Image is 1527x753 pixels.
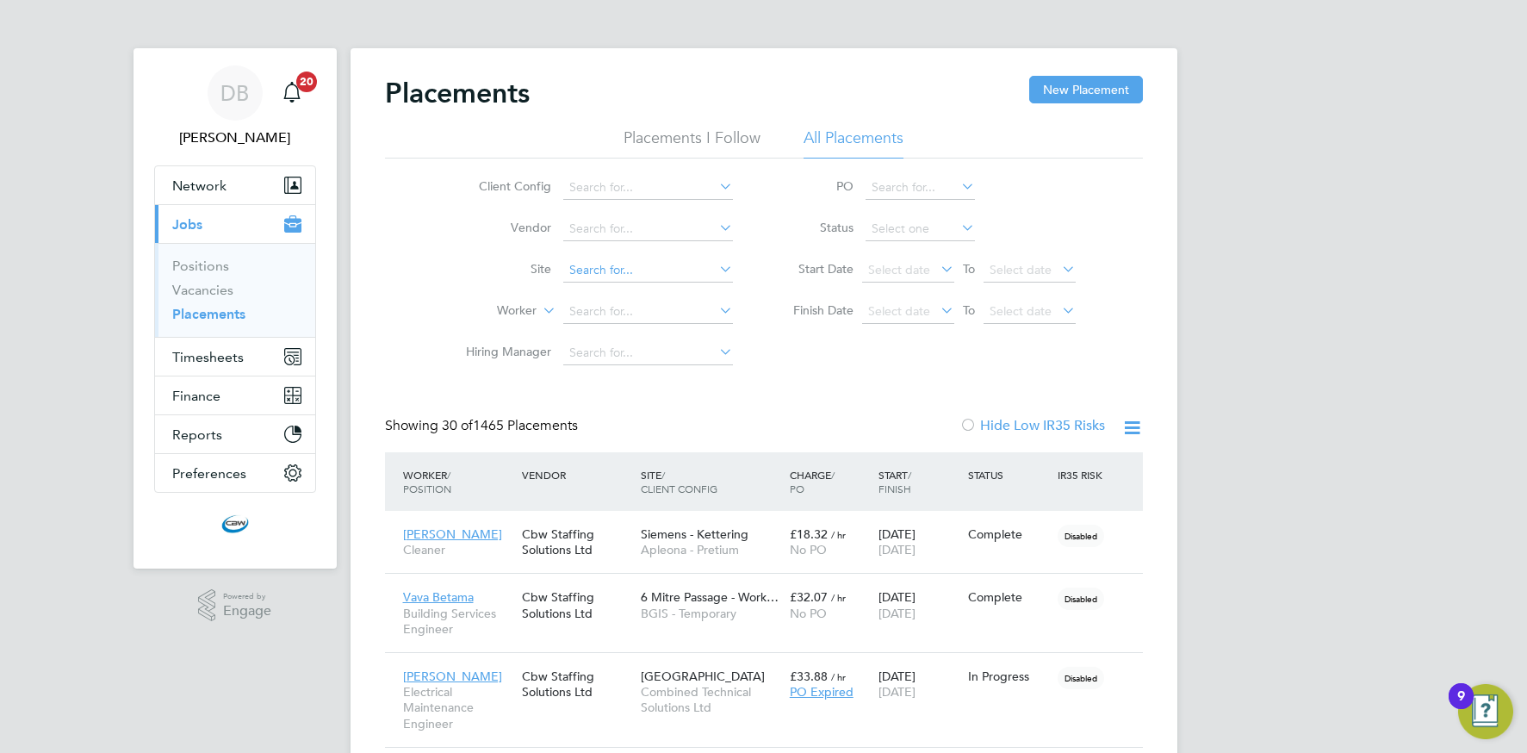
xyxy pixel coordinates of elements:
[220,82,249,104] span: DB
[518,660,636,708] div: Cbw Staffing Solutions Ltd
[776,178,854,194] label: PO
[154,510,316,538] a: Go to home page
[1029,76,1143,103] button: New Placement
[831,591,846,604] span: / hr
[133,48,337,569] nav: Main navigation
[296,72,317,92] span: 20
[442,417,473,434] span: 30 of
[641,468,717,495] span: / Client Config
[624,128,760,159] li: Placements I Follow
[399,580,1143,594] a: Vava BetamaBuilding Services EngineerCbw Staffing Solutions Ltd6 Mitre Passage - Work…BGIS - Temp...
[172,306,245,322] a: Placements
[1058,588,1104,610] span: Disabled
[399,459,518,504] div: Worker
[636,459,785,504] div: Site
[172,282,233,298] a: Vacancies
[452,344,551,359] label: Hiring Manager
[1458,684,1513,739] button: Open Resource Center, 9 new notifications
[874,660,964,708] div: [DATE]
[399,517,1143,532] a: [PERSON_NAME]CleanerCbw Staffing Solutions LtdSiemens - KetteringApleona - Pretium£18.32 / hrNo P...
[958,299,980,321] span: To
[403,542,513,557] span: Cleaner
[1058,525,1104,547] span: Disabled
[518,459,636,490] div: Vendor
[403,468,451,495] span: / Position
[1058,667,1104,689] span: Disabled
[790,526,828,542] span: £18.32
[785,459,875,504] div: Charge
[385,76,530,110] h2: Placements
[776,302,854,318] label: Finish Date
[968,669,1049,684] div: In Progress
[878,468,911,495] span: / Finish
[790,468,835,495] span: / PO
[172,349,244,365] span: Timesheets
[790,669,828,684] span: £33.88
[223,604,271,619] span: Engage
[172,426,222,443] span: Reports
[790,606,827,621] span: No PO
[831,670,846,683] span: / hr
[874,459,964,504] div: Start
[154,65,316,148] a: DB[PERSON_NAME]
[641,589,779,605] span: 6 Mitre Passage - Work…
[155,376,315,414] button: Finance
[563,258,733,283] input: Search for...
[958,258,980,280] span: To
[518,518,636,566] div: Cbw Staffing Solutions Ltd
[878,684,916,700] span: [DATE]
[563,300,733,324] input: Search for...
[968,526,1049,542] div: Complete
[866,217,975,241] input: Select one
[990,262,1052,277] span: Select date
[403,526,502,542] span: [PERSON_NAME]
[403,606,513,637] span: Building Services Engineer
[776,261,854,277] label: Start Date
[1457,696,1465,719] div: 9
[641,684,781,715] span: Combined Technical Solutions Ltd
[641,669,765,684] span: [GEOGRAPHIC_DATA]
[831,528,846,541] span: / hr
[866,176,975,200] input: Search for...
[155,205,315,243] button: Jobs
[223,589,271,604] span: Powered by
[790,542,827,557] span: No PO
[452,261,551,277] label: Site
[172,216,202,233] span: Jobs
[563,176,733,200] input: Search for...
[155,415,315,453] button: Reports
[641,526,748,542] span: Siemens - Kettering
[868,303,930,319] span: Select date
[518,581,636,629] div: Cbw Staffing Solutions Ltd
[641,542,781,557] span: Apleona - Pretium
[452,220,551,235] label: Vendor
[403,684,513,731] span: Electrical Maintenance Engineer
[968,589,1049,605] div: Complete
[964,459,1053,490] div: Status
[155,243,315,337] div: Jobs
[403,589,474,605] span: Vava Betama
[403,669,502,684] span: [PERSON_NAME]
[563,341,733,365] input: Search for...
[155,338,315,376] button: Timesheets
[874,581,964,629] div: [DATE]
[155,454,315,492] button: Preferences
[641,606,781,621] span: BGIS - Temporary
[385,417,581,435] div: Showing
[990,303,1052,319] span: Select date
[563,217,733,241] input: Search for...
[172,177,227,194] span: Network
[155,166,315,204] button: Network
[198,589,271,622] a: Powered byEngage
[790,684,854,700] span: PO Expired
[959,417,1105,434] label: Hide Low IR35 Risks
[868,262,930,277] span: Select date
[874,518,964,566] div: [DATE]
[878,542,916,557] span: [DATE]
[790,589,828,605] span: £32.07
[172,465,246,482] span: Preferences
[221,510,249,538] img: cbwstaffingsolutions-logo-retina.png
[776,220,854,235] label: Status
[399,659,1143,674] a: [PERSON_NAME]Electrical Maintenance EngineerCbw Staffing Solutions Ltd[GEOGRAPHIC_DATA]Combined T...
[275,65,309,121] a: 20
